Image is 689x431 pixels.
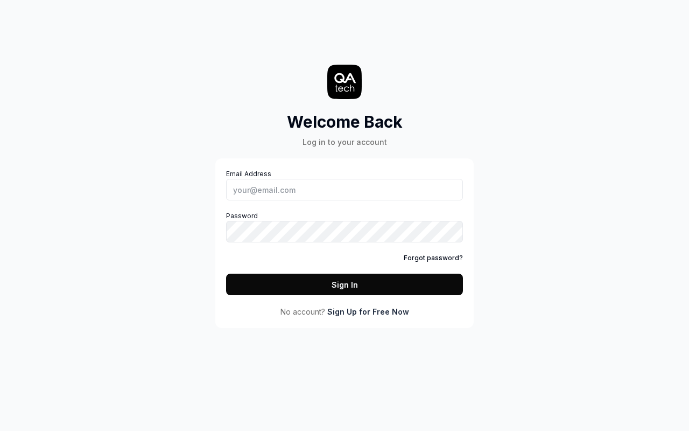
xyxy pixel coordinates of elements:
[226,211,463,242] label: Password
[404,253,463,263] a: Forgot password?
[226,169,463,200] label: Email Address
[226,274,463,295] button: Sign In
[287,136,403,148] div: Log in to your account
[226,179,463,200] input: Email Address
[280,306,325,317] span: No account?
[226,221,463,242] input: Password
[327,306,409,317] a: Sign Up for Free Now
[287,110,403,134] h2: Welcome Back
